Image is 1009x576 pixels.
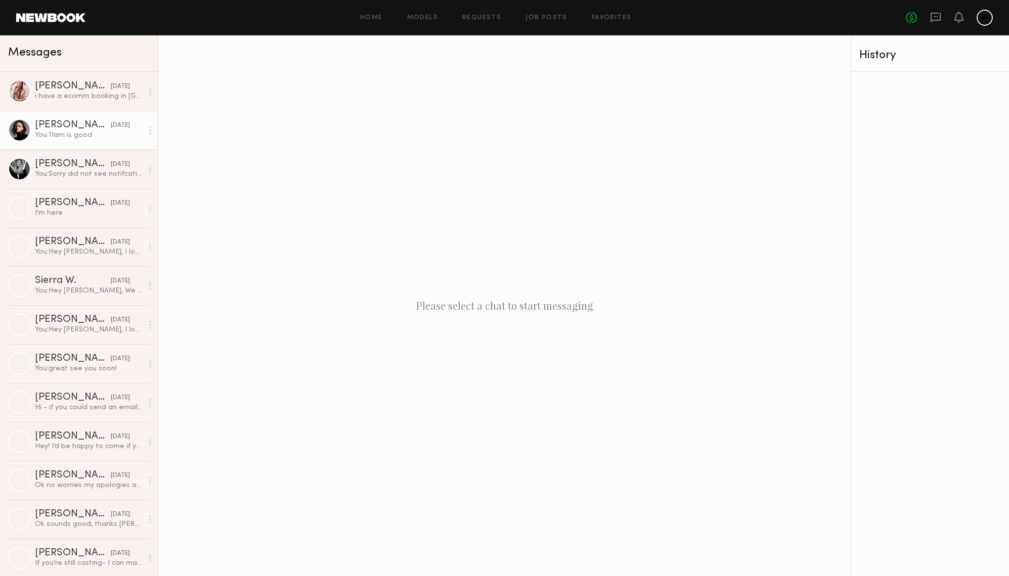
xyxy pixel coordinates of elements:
span: Messages [8,47,62,59]
div: [DATE] [111,393,130,403]
div: Please select a chat to start messaging [158,35,851,576]
div: You: Hey [PERSON_NAME], I love your portfolio. Would you be able to come in for a casting? Our of... [35,247,143,257]
div: [PERSON_NAME] [35,548,111,558]
div: You: 11am is good [35,130,143,140]
div: [DATE] [111,354,130,364]
div: Ok no worries my apologies again! Work took longer than expected… Let’s stay in touch and thank y... [35,481,143,490]
div: Hey! I’d be happy to come if you contact my agent [PERSON_NAME][EMAIL_ADDRESS][DOMAIN_NAME] [35,442,143,451]
div: i have a ecomm booking in [GEOGRAPHIC_DATA] [DATE] [35,91,143,101]
div: [DATE] [111,549,130,558]
div: You: Sorry did not see notifcations' [35,169,143,179]
div: [PERSON_NAME] [35,431,111,442]
div: You: Hey [PERSON_NAME], We are still interested in meeting you! Would you be able to come in for ... [35,286,143,296]
div: [PERSON_NAME] [35,393,111,403]
div: You: great see you soon! [35,364,143,373]
div: [PERSON_NAME] [35,470,111,481]
div: [PERSON_NAME] [35,237,111,247]
a: Requests [462,15,501,21]
div: [PERSON_NAME] [35,315,111,325]
div: [DATE] [111,432,130,442]
div: [DATE] [111,510,130,519]
div: Ok sounds good, thanks [PERSON_NAME]!! [35,519,143,529]
div: [DATE] [111,121,130,130]
div: You: Hey [PERSON_NAME], I love your portfolio. Would you be able to come in for a casting? Our of... [35,325,143,334]
div: [PERSON_NAME] [35,81,111,91]
div: If you’re still casting- I can make time to come [DATE]? [35,558,143,568]
div: [PERSON_NAME] [35,120,111,130]
div: [DATE] [111,82,130,91]
div: [DATE] [111,160,130,169]
div: [DATE] [111,199,130,208]
div: [PERSON_NAME] [35,198,111,208]
div: [DATE] [111,471,130,481]
div: History [859,50,1001,61]
div: [DATE] [111,315,130,325]
a: Home [360,15,383,21]
div: [PERSON_NAME] [35,509,111,519]
div: [PERSON_NAME] [35,159,111,169]
div: I’m here [35,208,143,218]
a: Models [407,15,438,21]
div: Sierra W. [35,276,111,286]
a: Job Posts [525,15,567,21]
div: [DATE] [111,237,130,247]
div: [DATE] [111,276,130,286]
div: [PERSON_NAME] [35,354,111,364]
a: Favorites [592,15,632,21]
div: Hi - if you could send an email to [PERSON_NAME][EMAIL_ADDRESS][DOMAIN_NAME] she can set up a tim... [35,403,143,412]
